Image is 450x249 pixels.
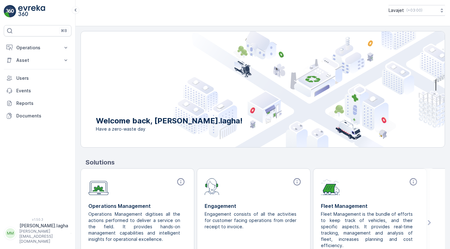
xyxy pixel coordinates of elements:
p: Documents [16,113,69,119]
p: Engagement consists of all the activities for customer facing operations from order receipt to in... [205,211,298,230]
img: module-icon [88,177,109,195]
p: Reports [16,100,69,106]
a: Documents [4,110,71,122]
img: city illustration [174,31,445,147]
p: Asset [16,57,59,63]
p: ( +03:00 ) [406,8,422,13]
span: Have a zero-waste day [96,126,243,132]
img: module-icon [205,177,219,195]
p: [PERSON_NAME].lagha [19,223,68,229]
div: MM [5,228,15,238]
span: v 1.50.3 [4,218,71,221]
img: logo_light-DOdMpM7g.png [18,5,45,18]
p: Fleet Management is the bundle of efforts to keep track of vehicles, and their specific aspects. ... [321,211,414,249]
p: Operations Management [88,202,186,210]
p: ⌘B [61,28,67,33]
p: Solutions [86,158,445,167]
img: module-icon [321,177,340,195]
p: Users [16,75,69,81]
button: MM[PERSON_NAME].lagha[PERSON_NAME][EMAIL_ADDRESS][DOMAIN_NAME] [4,223,71,244]
a: Users [4,72,71,84]
p: Engagement [205,202,303,210]
a: Events [4,84,71,97]
p: Operations [16,45,59,51]
p: Welcome back, [PERSON_NAME].lagha! [96,116,243,126]
p: Fleet Management [321,202,419,210]
a: Reports [4,97,71,110]
button: Operations [4,41,71,54]
p: Operations Management digitises all the actions performed to deliver a service on the field. It p... [88,211,181,242]
button: Lavajet(+03:00) [389,5,445,16]
p: Lavajet [389,7,404,14]
img: logo [4,5,16,18]
p: [PERSON_NAME][EMAIL_ADDRESS][DOMAIN_NAME] [19,229,68,244]
button: Asset [4,54,71,67]
p: Events [16,88,69,94]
